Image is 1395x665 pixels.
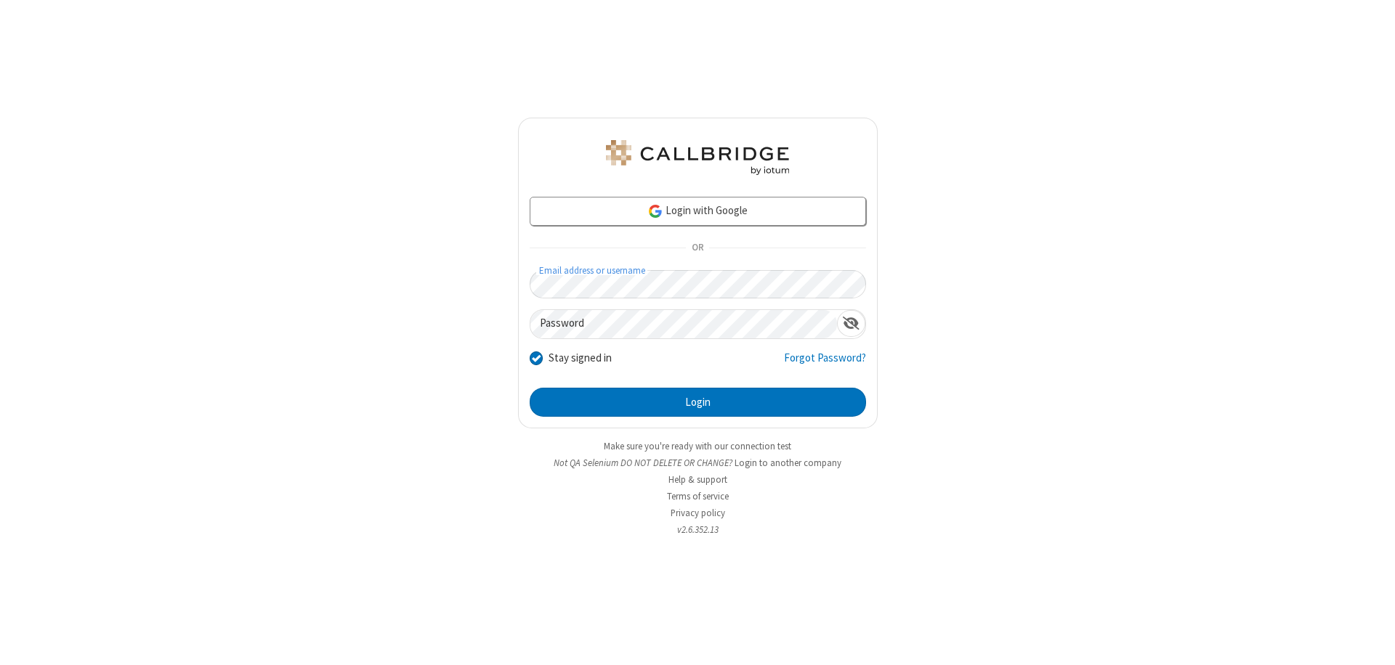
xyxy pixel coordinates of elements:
label: Stay signed in [549,350,612,367]
div: Show password [837,310,865,337]
img: google-icon.png [647,203,663,219]
img: QA Selenium DO NOT DELETE OR CHANGE [603,140,792,175]
input: Password [530,310,837,338]
a: Forgot Password? [784,350,866,378]
span: OR [686,238,709,258]
input: Email address or username [530,270,866,298]
a: Make sure you're ready with our connection test [604,440,791,452]
a: Help & support [668,473,727,486]
button: Login [530,388,866,417]
li: Not QA Selenium DO NOT DELETE OR CHANGE? [518,456,878,470]
a: Login with Google [530,197,866,226]
li: v2.6.352.13 [518,523,878,537]
button: Login to another company [735,456,841,470]
a: Terms of service [667,490,729,502]
a: Privacy policy [671,507,725,519]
